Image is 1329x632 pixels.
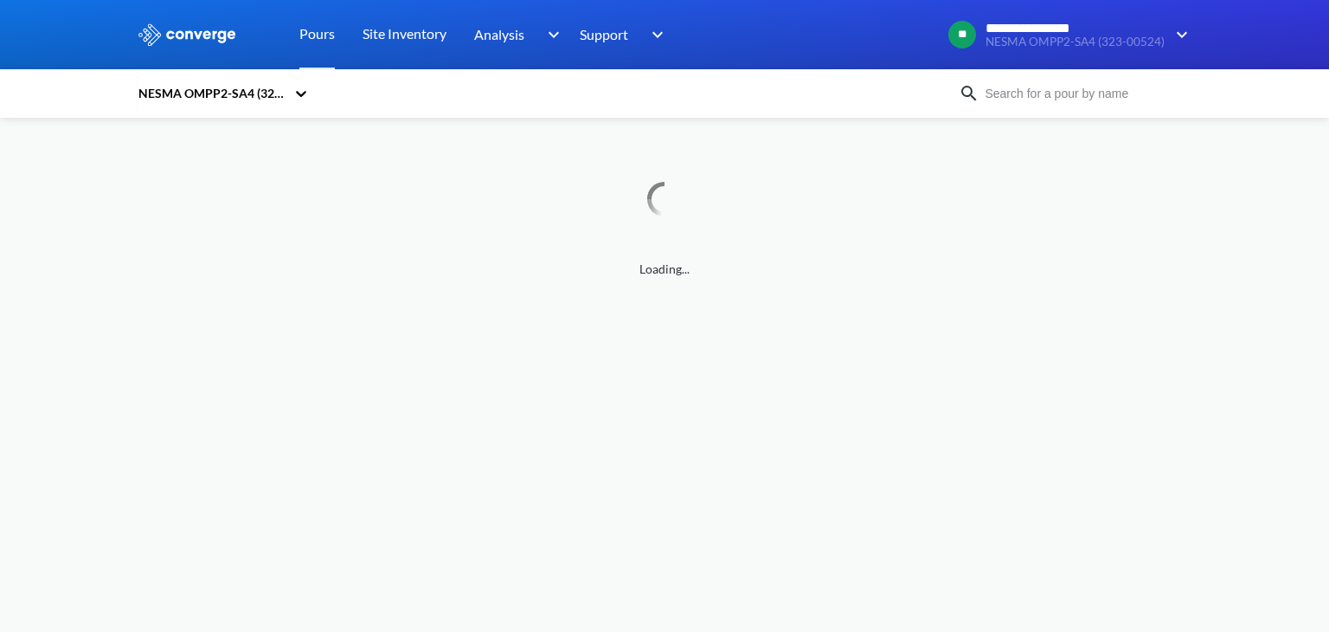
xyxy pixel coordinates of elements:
img: downArrow.svg [536,24,564,45]
img: downArrow.svg [640,24,668,45]
img: icon-search.svg [959,83,979,104]
input: Search for a pour by name [979,84,1189,103]
img: logo_ewhite.svg [137,23,237,46]
span: Support [580,23,628,45]
span: Loading... [137,260,1192,279]
div: NESMA OMPP2-SA4 (323-00524) [137,84,286,103]
span: NESMA OMPP2-SA4 (323-00524) [986,35,1165,48]
span: Analysis [474,23,524,45]
img: downArrow.svg [1165,24,1192,45]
